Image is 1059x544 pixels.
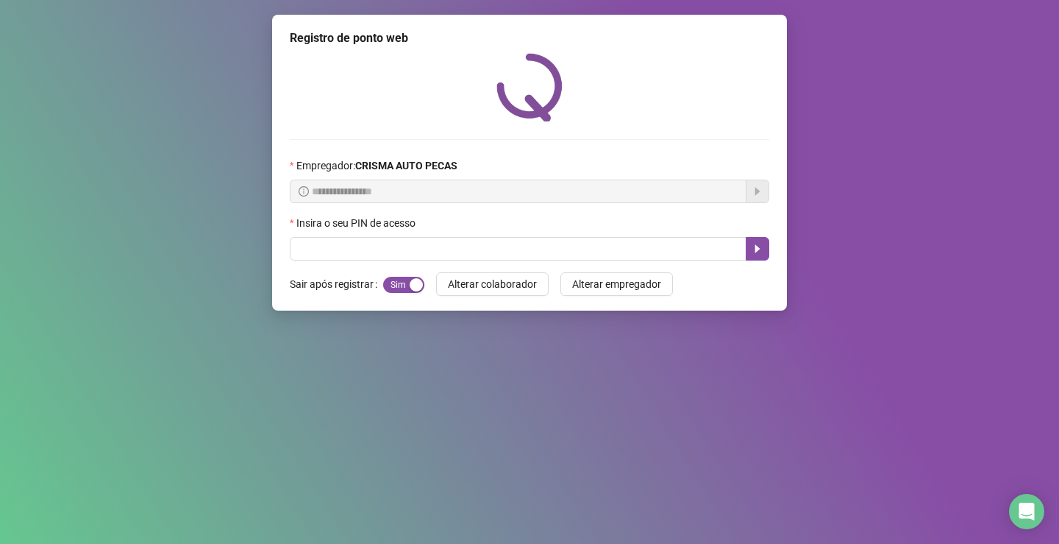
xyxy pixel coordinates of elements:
[290,29,769,47] div: Registro de ponto web
[299,186,309,197] span: info-circle
[436,272,549,296] button: Alterar colaborador
[448,276,537,292] span: Alterar colaborador
[496,53,563,121] img: QRPoint
[290,215,425,231] label: Insira o seu PIN de acesso
[355,160,457,172] strong: CRISMA AUTO PECAS
[572,276,661,292] span: Alterar empregador
[560,272,673,296] button: Alterar empregador
[290,272,383,296] label: Sair após registrar
[1009,494,1044,529] div: Open Intercom Messenger
[296,158,457,174] span: Empregador :
[752,243,763,255] span: caret-right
